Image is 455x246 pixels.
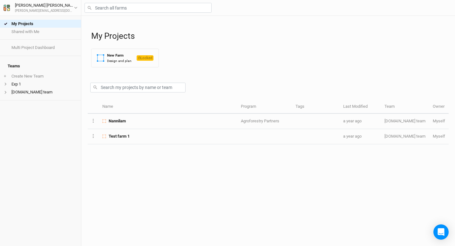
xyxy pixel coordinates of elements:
span: Sep 5, 2024 5:24 PM [343,119,362,123]
h1: My Projects [91,31,449,41]
span: Locked [137,55,153,61]
th: Team [381,100,429,114]
h4: Teams [4,60,77,72]
span: ron@thryve.earth [433,119,445,123]
div: New Farm [107,53,132,58]
td: [DOMAIN_NAME] team [381,114,429,129]
th: Owner [429,100,449,114]
div: Open Intercom Messenger [433,224,449,240]
span: Agroforestry Partners [241,119,279,123]
th: Name [99,100,237,114]
span: ron@thryve.earth [433,134,445,139]
span: + [4,74,6,79]
input: Search my projects by name or team [90,83,186,92]
th: Tags [292,100,340,114]
th: Last Modified [340,100,381,114]
span: Test farm 1 [109,133,130,139]
input: Search all farms [85,3,212,13]
button: [PERSON_NAME] [PERSON_NAME][PERSON_NAME][EMAIL_ADDRESS][DOMAIN_NAME] [3,2,78,13]
div: [PERSON_NAME] [PERSON_NAME] [15,2,74,9]
td: [DOMAIN_NAME] team [381,129,429,144]
th: Program [237,100,292,114]
span: Nannilam [109,118,126,124]
div: Design and plan [107,58,132,63]
button: New FarmDesign and planLocked [91,49,159,67]
div: [PERSON_NAME][EMAIL_ADDRESS][DOMAIN_NAME] [15,9,74,13]
span: Sep 5, 2024 3:44 PM [343,134,362,139]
